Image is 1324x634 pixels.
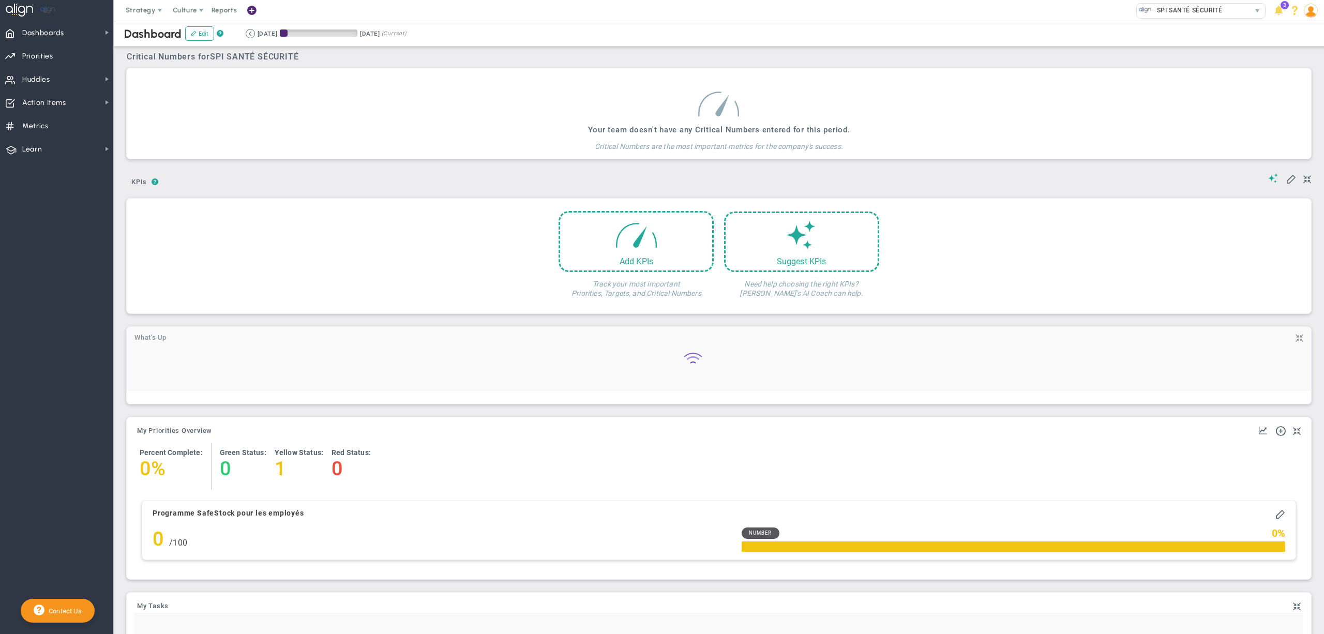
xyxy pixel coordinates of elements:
span: Dashboard [124,27,182,41]
img: 9736.Company.photo [1139,4,1152,17]
button: Go to previous period [246,29,255,38]
span: My Priorities Overview [137,427,212,434]
h4: Yellow Status: [275,448,323,457]
a: My Tasks [137,602,169,611]
div: Add KPIs [560,256,712,266]
span: Priorities [22,46,53,67]
span: SPI SANTÉ SÉCURITÉ [1152,4,1222,17]
h4: Programme SafeStock pour les employés [153,508,304,518]
span: Dashboards [22,22,64,44]
span: Learn [22,139,42,160]
h4: % [151,457,165,480]
span: (Current) [382,29,407,38]
div: 100 [169,534,187,552]
h4: 0 [220,457,266,480]
h4: 0 [140,457,151,480]
img: 209288.Person.photo [1304,4,1318,18]
h4: Track your most important Priorities, Targets, and Critical Numbers [559,272,714,298]
span: Strategy [126,6,156,14]
span: KPIs [127,174,152,190]
div: Period Progress: 10% Day 10 of 91 with 81 remaining. [280,29,357,37]
span: 3 [1281,1,1289,9]
span: Huddles [22,69,50,90]
span: / [169,538,173,548]
span: select [1250,4,1265,18]
span: Suggestions (AI Feature) [1268,173,1278,183]
span: 0 [1272,527,1277,539]
h4: 0 [153,527,164,550]
div: [DATE] [360,29,380,38]
button: My Priorities Overview [137,427,212,435]
span: % [1277,527,1285,539]
span: Critical Numbers for [127,52,301,62]
h3: Your team doesn't have any Critical Numbers entered for this period. [588,125,850,134]
span: Metrics [22,115,49,137]
h4: Need help choosing the right KPIs? [PERSON_NAME]'s AI Coach can help. [724,272,879,298]
span: Action Items [22,92,66,114]
span: Contact Us [44,607,82,615]
h4: 0 [332,457,371,480]
h4: Red Status: [332,448,371,457]
span: Culture [173,6,197,14]
div: Suggest KPIs [726,256,878,266]
span: My Tasks [137,602,169,610]
span: SPI SANTÉ SÉCURITÉ [210,52,298,62]
button: KPIs [127,174,152,192]
h4: Green Status: [220,448,266,457]
h4: Percent Complete: [140,448,203,457]
span: Number [749,530,772,537]
h4: 1 [275,457,323,480]
div: [DATE] [258,29,277,38]
h4: Critical Numbers are the most important metrics for the company's success. [588,134,850,151]
span: Edit My KPIs [1286,173,1296,184]
button: Edit [185,26,214,41]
